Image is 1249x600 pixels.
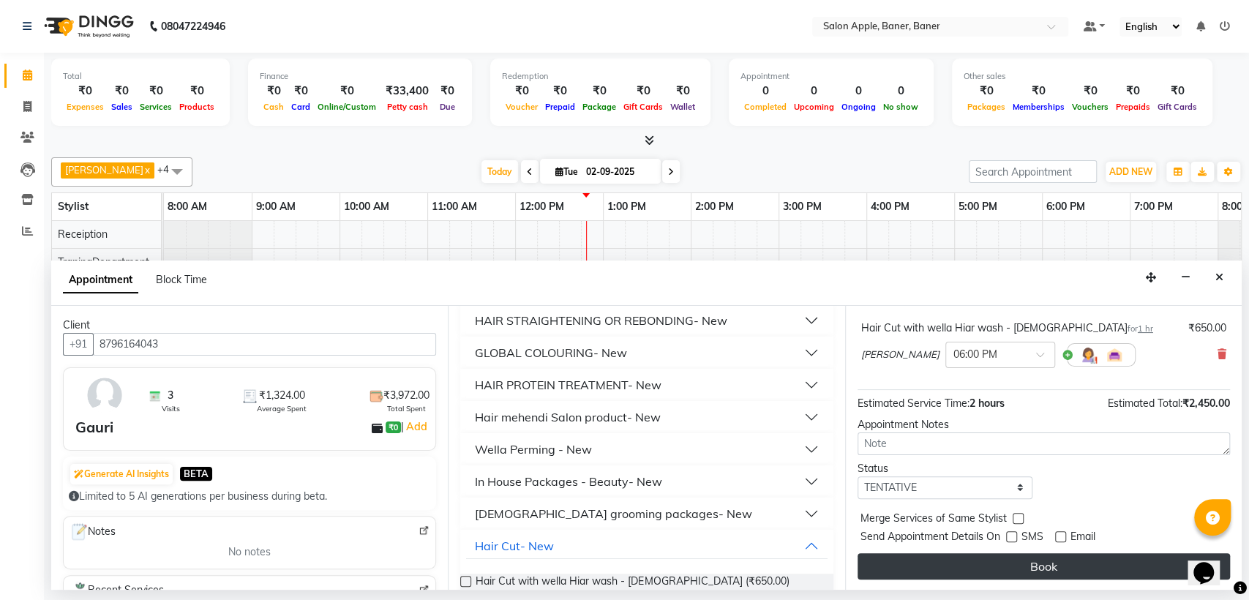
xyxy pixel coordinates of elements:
a: 10:00 AM [340,196,393,217]
a: 4:00 PM [867,196,913,217]
div: HAIR PROTEIN TREATMENT- New [475,376,661,394]
div: ₹0 [1009,83,1068,100]
span: Total Spent [387,403,426,414]
button: Wella Perming - New [466,436,827,462]
div: ₹0 [63,83,108,100]
div: Hair mehendi Salon product- New [475,408,661,426]
div: ₹0 [502,83,541,100]
span: Visits [162,403,180,414]
div: Finance [260,70,460,83]
button: In House Packages - Beauty- New [466,468,827,495]
div: In House Packages - Beauty- New [475,473,662,490]
span: Recent Services [70,582,164,599]
div: Gauri [75,416,113,438]
button: HAIR PROTEIN TREATMENT- New [466,372,827,398]
span: Expenses [63,102,108,112]
div: Client [63,318,436,333]
span: Estimated Total: [1108,397,1182,410]
span: +4 [157,163,180,175]
div: ₹0 [620,83,667,100]
span: Send Appointment Details On [860,529,1000,547]
a: 9:00 AM [252,196,299,217]
span: Services [136,102,176,112]
span: Packages [964,102,1009,112]
button: +91 [63,333,94,356]
small: for [1128,323,1153,334]
a: 11:00 AM [428,196,481,217]
button: Close [1209,266,1230,289]
span: SMS [1021,529,1043,547]
span: Prepaid [541,102,579,112]
a: 3:00 PM [779,196,825,217]
span: Average Spent [257,403,307,414]
span: ₹0 [386,421,401,433]
div: ₹0 [314,83,380,100]
span: TraningDepartment [58,255,149,269]
a: 12:00 PM [516,196,568,217]
div: Total [63,70,218,83]
div: ₹33,400 [380,83,435,100]
div: ₹0 [1112,83,1154,100]
span: 2 hours [969,397,1005,410]
span: Memberships [1009,102,1068,112]
div: Wella Perming - New [475,440,592,458]
div: Appointment [740,70,922,83]
div: Hair Cut- New [475,537,554,555]
span: BETA [180,467,212,481]
span: Package [579,102,620,112]
a: 6:00 PM [1043,196,1089,217]
span: Vouchers [1068,102,1112,112]
a: 8:00 AM [164,196,211,217]
span: Cash [260,102,288,112]
span: Hair Cut with wella Hiar wash - [DEMOGRAPHIC_DATA] (₹650.00) [476,574,789,592]
input: 2025-09-02 [582,161,655,183]
a: 5:00 PM [955,196,1001,217]
div: ₹0 [136,83,176,100]
span: Today [481,160,518,183]
div: ₹650.00 [1188,320,1226,336]
div: GLOBAL COLOURING- New [475,344,627,361]
span: Block Time [156,273,207,286]
span: Upcoming [790,102,838,112]
button: Hair mehendi Salon product- New [466,404,827,430]
span: ₹1,324.00 [259,388,305,403]
span: ADD NEW [1109,166,1152,177]
span: 3 [168,388,173,403]
span: No show [879,102,922,112]
b: 08047224946 [161,6,225,47]
div: ₹0 [288,83,314,100]
img: logo [37,6,138,47]
span: No notes [228,544,271,560]
span: Wallet [667,102,699,112]
span: Merge Services of Same Stylist [860,511,1007,529]
span: Estimated Service Time: [858,397,969,410]
div: 0 [879,83,922,100]
span: Due [436,102,459,112]
a: Add [404,418,430,435]
div: Status [858,461,1033,476]
input: Search Appointment [969,160,1097,183]
div: ₹0 [1068,83,1112,100]
a: x [143,164,150,176]
button: Generate AI Insights [70,464,173,484]
img: Hairdresser.png [1079,346,1097,364]
div: Appointment Notes [858,417,1230,432]
div: ₹0 [1154,83,1201,100]
span: Products [176,102,218,112]
a: 2:00 PM [691,196,738,217]
span: Tue [552,166,582,177]
span: Sales [108,102,136,112]
span: Email [1070,529,1095,547]
span: | [401,418,430,435]
span: Ongoing [838,102,879,112]
div: 0 [740,83,790,100]
span: Appointment [63,267,138,293]
button: ADD NEW [1106,162,1156,182]
span: Receiption [58,228,108,241]
div: Limited to 5 AI generations per business during beta. [69,489,430,504]
button: [DEMOGRAPHIC_DATA] grooming packages- New [466,500,827,527]
button: GLOBAL COLOURING- New [466,340,827,366]
div: Other sales [964,70,1201,83]
span: [PERSON_NAME] [861,348,939,362]
div: ₹0 [541,83,579,100]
